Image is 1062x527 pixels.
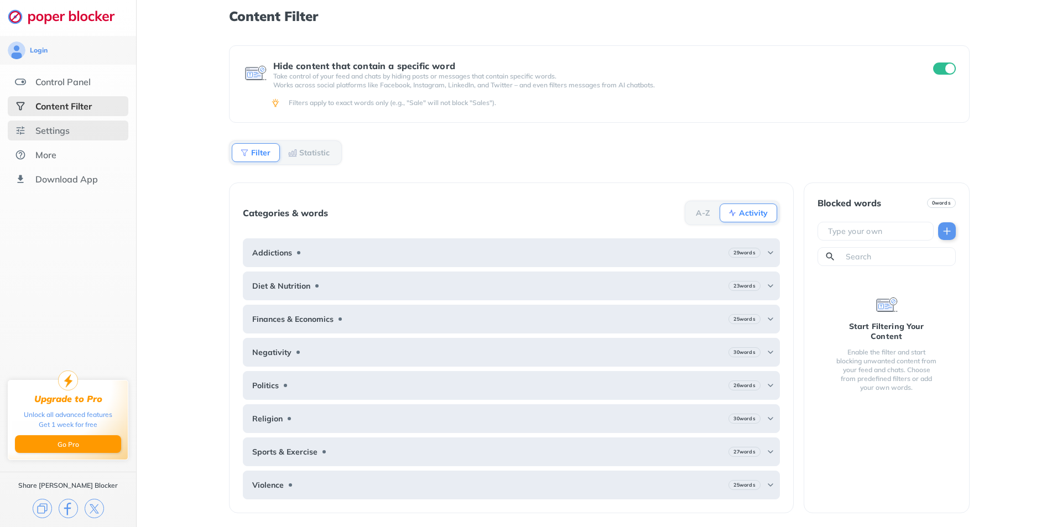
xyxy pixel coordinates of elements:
img: logo-webpage.svg [8,9,127,24]
img: x.svg [85,499,104,518]
div: Get 1 week for free [39,420,97,430]
b: Religion [252,414,283,423]
img: facebook.svg [59,499,78,518]
img: avatar.svg [8,41,25,59]
b: Statistic [299,149,330,156]
input: Search [845,251,951,262]
b: 0 words [932,199,951,207]
div: Login [30,46,48,55]
b: Filter [251,149,270,156]
b: Negativity [252,348,291,357]
button: Go Pro [15,435,121,453]
img: download-app.svg [15,174,26,185]
img: settings.svg [15,125,26,136]
b: Violence [252,481,284,489]
div: Filters apply to exact words only (e.g., "Sale" will not block "Sales"). [289,98,954,107]
img: social-selected.svg [15,101,26,112]
b: Sports & Exercise [252,447,317,456]
div: Enable the filter and start blocking unwanted content from your feed and chats. Choose from prede... [835,348,938,392]
div: Settings [35,125,70,136]
img: Filter [240,148,249,157]
div: Content Filter [35,101,92,112]
p: Take control of your feed and chats by hiding posts or messages that contain specific words. [273,72,913,81]
b: 26 words [733,382,755,389]
b: Diet & Nutrition [252,281,310,290]
b: 30 words [733,415,755,422]
div: Unlock all advanced features [24,410,112,420]
div: Blocked words [818,198,881,208]
b: 30 words [733,348,755,356]
h1: Content Filter [229,9,969,23]
p: Works across social platforms like Facebook, Instagram, LinkedIn, and Twitter – and even filters ... [273,81,913,90]
div: Categories & words [243,208,328,218]
img: Activity [728,208,737,217]
div: Share [PERSON_NAME] Blocker [18,481,118,490]
b: 23 words [733,282,755,290]
img: upgrade-to-pro.svg [58,371,78,390]
img: copy.svg [33,499,52,518]
b: 25 words [733,315,755,323]
b: Politics [252,381,279,390]
b: A-Z [696,210,710,216]
img: Statistic [288,148,297,157]
div: Hide content that contain a specific word [273,61,913,71]
img: features.svg [15,76,26,87]
b: 29 words [733,249,755,257]
b: 25 words [733,481,755,489]
div: Upgrade to Pro [34,394,102,404]
img: about.svg [15,149,26,160]
div: Control Panel [35,76,91,87]
b: 27 words [733,448,755,456]
b: Addictions [252,248,292,257]
b: Finances & Economics [252,315,334,323]
b: Activity [739,210,768,216]
div: Download App [35,174,98,185]
input: Type your own [827,226,929,237]
div: Start Filtering Your Content [835,321,938,341]
div: More [35,149,56,160]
